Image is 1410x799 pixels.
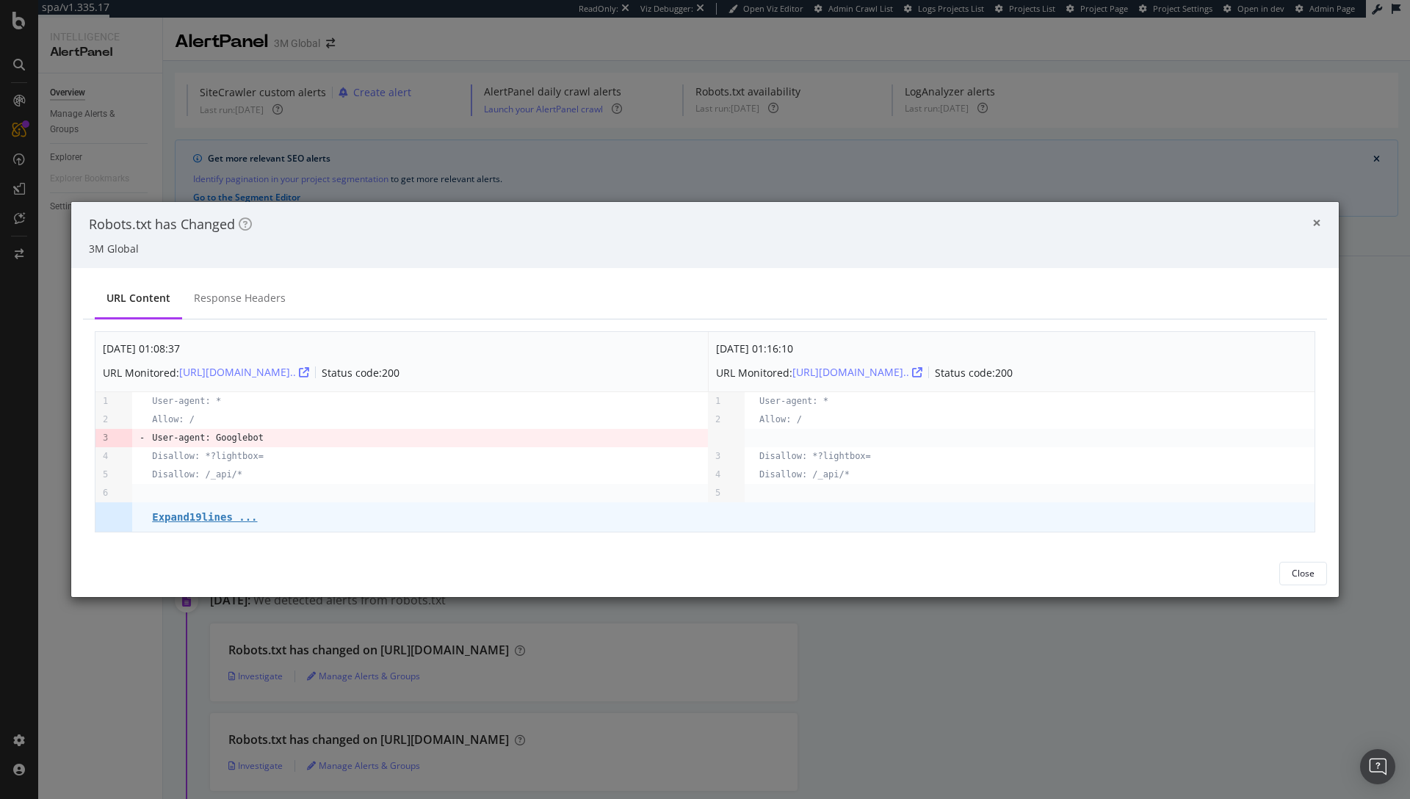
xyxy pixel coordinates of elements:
a: [URL][DOMAIN_NAME].. [792,365,922,379]
pre: Disallow: *?lightbox= [152,447,264,466]
pre: User-agent: * [759,392,828,411]
pre: 2 [715,411,720,429]
pre: 5 [103,466,108,484]
button: [URL][DOMAIN_NAME].. [792,361,922,384]
div: [DATE] 01:08:37 [103,339,399,358]
pre: 4 [715,466,720,484]
pre: 1 [103,392,108,411]
div: URL Monitored: Status code: 200 [716,361,1013,384]
div: Robots.txt has Changed [89,215,1312,234]
button: [URL][DOMAIN_NAME].. [179,361,309,384]
div: 3M Global [89,242,1321,256]
pre: Allow: / [152,411,195,429]
span: × [1312,212,1321,233]
div: [URL][DOMAIN_NAME].. [792,365,922,380]
pre: 1 [715,392,720,411]
pre: Disallow: *?lightbox= [759,447,871,466]
pre: 5 [715,484,720,502]
div: [DATE] 01:16:10 [716,339,1013,358]
pre: 6 [103,484,108,502]
div: URL Content [106,291,170,305]
pre: Disallow: /_api/* [759,466,850,484]
div: URL Monitored: Status code: 200 [103,361,399,384]
a: [URL][DOMAIN_NAME].. [179,365,309,379]
div: [URL][DOMAIN_NAME].. [179,365,309,380]
pre: 3 [715,447,720,466]
pre: User-agent: Googlebot [152,429,264,447]
pre: 4 [103,447,108,466]
pre: 2 [103,411,108,429]
pre: 3 [103,429,108,447]
pre: - [140,429,145,447]
pre: User-agent: * [152,392,221,411]
button: Close [1279,562,1327,585]
pre: Allow: / [759,411,802,429]
pre: Expand 19 lines ... [152,511,257,523]
div: Response Headers [194,291,286,305]
div: Open Intercom Messenger [1360,749,1395,784]
div: Close [1292,567,1315,579]
pre: Disallow: /_api/* [152,466,242,484]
